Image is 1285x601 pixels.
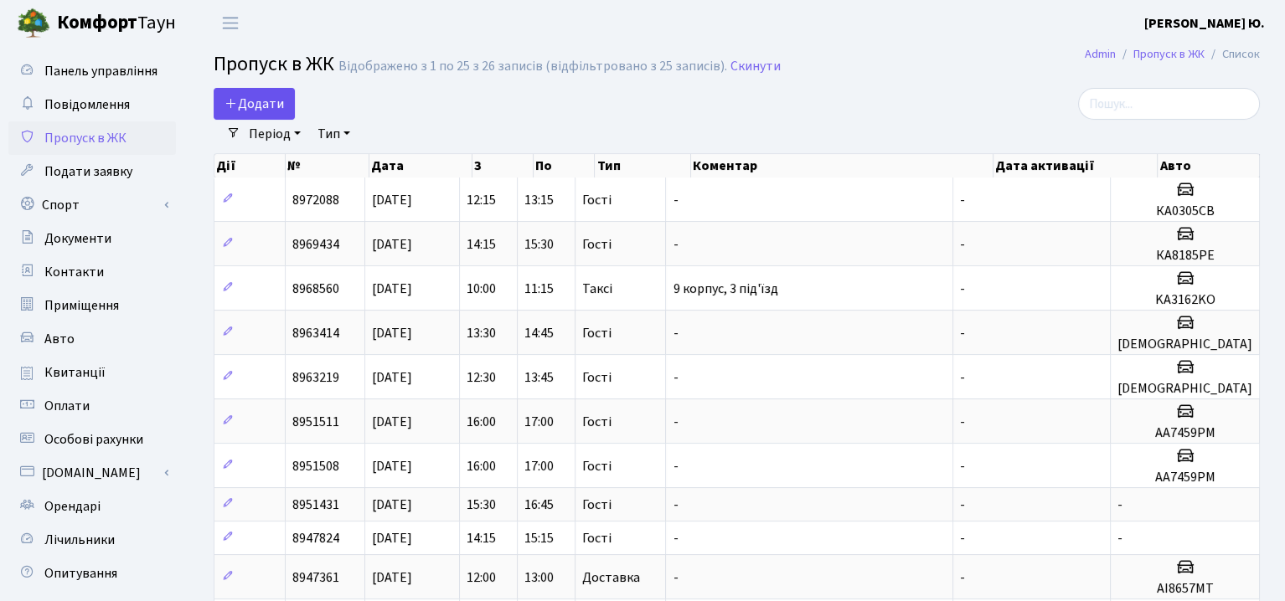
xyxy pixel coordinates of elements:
[960,529,965,547] span: -
[582,460,612,473] span: Гості
[17,7,50,40] img: logo.png
[372,368,412,387] span: [DATE]
[242,120,307,148] a: Період
[292,191,339,209] span: 8972088
[960,324,965,342] span: -
[582,371,612,384] span: Гості
[292,568,339,587] span: 8947361
[1117,425,1252,441] h5: АА7459РМ
[286,154,370,177] th: №
[960,496,965,514] span: -
[8,322,176,356] a: Авто
[582,415,612,429] span: Гості
[44,162,132,181] span: Подати заявку
[8,557,176,590] a: Опитування
[292,235,339,254] span: 8969434
[467,280,496,298] span: 10:00
[214,49,334,79] span: Пропуск в ЖК
[595,154,690,177] th: Тип
[582,238,612,251] span: Гості
[673,568,678,587] span: -
[44,129,126,147] span: Пропуск в ЖК
[524,457,554,475] span: 17:00
[57,9,137,36] b: Комфорт
[472,154,534,177] th: З
[8,121,176,155] a: Пропуск в ЖК
[960,191,965,209] span: -
[372,280,412,298] span: [DATE]
[44,497,101,516] span: Орендарі
[1117,496,1122,514] span: -
[1060,37,1285,72] nav: breadcrumb
[1117,203,1252,219] h5: КА0305СВ
[691,154,993,177] th: Коментар
[524,496,554,514] span: 16:45
[524,191,554,209] span: 13:15
[467,413,496,431] span: 16:00
[338,59,727,74] div: Відображено з 1 по 25 з 26 записів (відфільтровано з 25 записів).
[1085,45,1116,63] a: Admin
[673,191,678,209] span: -
[960,368,965,387] span: -
[57,9,176,38] span: Таун
[292,457,339,475] span: 8951508
[1078,88,1260,120] input: Пошук...
[311,120,357,148] a: Тип
[372,496,412,514] span: [DATE]
[1117,581,1252,597] h5: АІ8657МТ
[467,568,496,587] span: 12:00
[1205,45,1260,64] li: Список
[582,498,612,511] span: Гості
[372,529,412,547] span: [DATE]
[960,413,965,431] span: -
[44,296,119,315] span: Приміщення
[8,389,176,423] a: Оплати
[44,397,90,415] span: Оплати
[960,457,965,475] span: -
[673,529,678,547] span: -
[467,324,496,342] span: 13:30
[8,490,176,523] a: Орендарі
[467,235,496,254] span: 14:15
[467,529,496,547] span: 14:15
[372,457,412,475] span: [DATE]
[44,430,143,449] span: Особові рахунки
[372,191,412,209] span: [DATE]
[209,9,251,37] button: Переключити навігацію
[524,324,554,342] span: 14:45
[44,263,104,281] span: Контакти
[524,568,554,587] span: 13:00
[8,222,176,255] a: Документи
[582,571,640,584] span: Доставка
[44,363,106,382] span: Квитанції
[8,423,176,456] a: Особові рахунки
[8,155,176,188] a: Подати заявку
[582,193,612,207] span: Гості
[8,88,176,121] a: Повідомлення
[582,326,612,340] span: Гості
[292,324,339,342] span: 8963414
[224,95,284,113] span: Додати
[467,368,496,387] span: 12:30
[673,368,678,387] span: -
[8,188,176,222] a: Спорт
[993,154,1159,177] th: Дата активації
[1117,336,1252,352] h5: [DEMOGRAPHIC_DATA]
[673,280,777,298] span: 9 корпус, 3 під'їзд
[292,368,339,387] span: 8963219
[534,154,595,177] th: По
[1117,381,1252,397] h5: [DEMOGRAPHIC_DATA]
[960,280,965,298] span: -
[673,324,678,342] span: -
[673,413,678,431] span: -
[44,330,75,348] span: Авто
[44,62,157,80] span: Панель управління
[44,229,111,248] span: Документи
[8,456,176,490] a: [DOMAIN_NAME]
[524,368,554,387] span: 13:45
[1117,292,1252,308] h5: KA3162KO
[1158,154,1259,177] th: Авто
[1117,529,1122,547] span: -
[1144,13,1265,33] a: [PERSON_NAME] Ю.
[673,496,678,514] span: -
